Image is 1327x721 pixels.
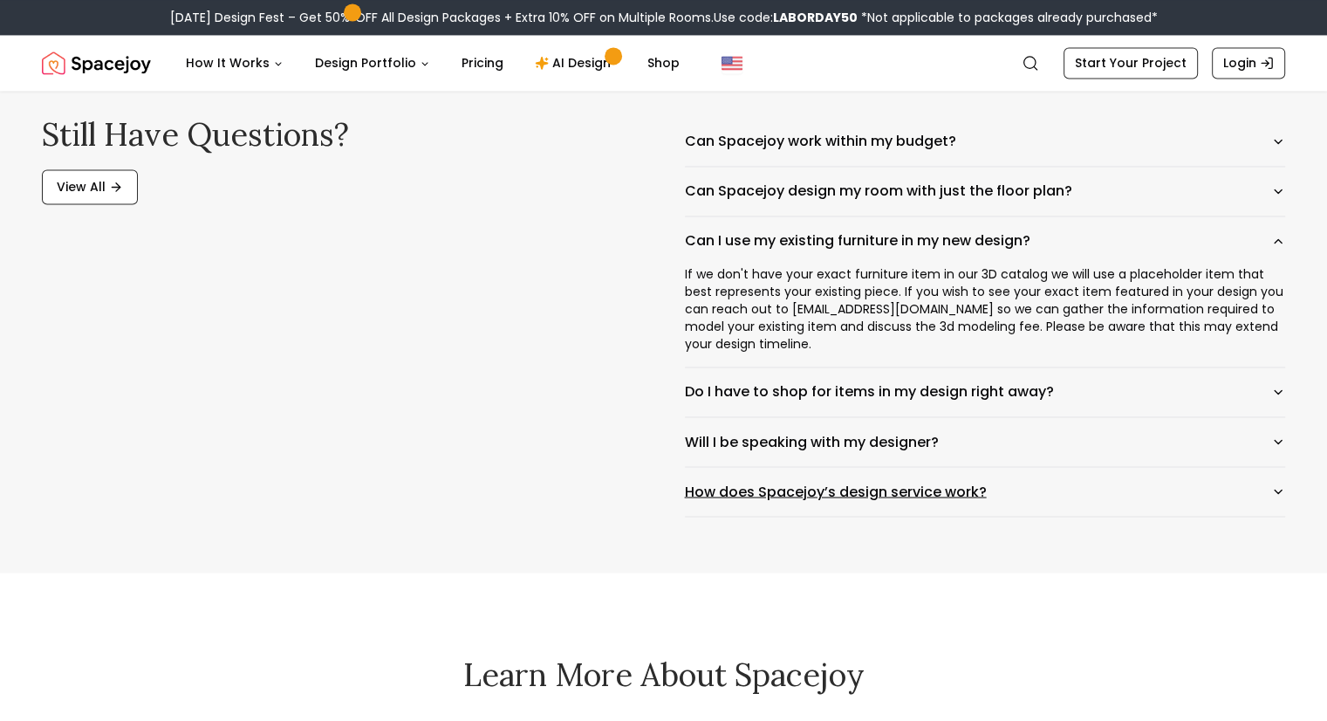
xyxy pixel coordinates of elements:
div: Can I use my existing furniture in my new design? [685,265,1286,367]
a: Login [1212,47,1285,79]
h2: Learn More About Spacejoy [203,656,1125,691]
button: How does Spacejoy’s design service work? [685,467,1286,516]
button: Do I have to shop for items in my design right away? [685,367,1286,416]
span: *Not applicable to packages already purchased* [858,9,1158,26]
div: [DATE] Design Fest – Get 50% OFF All Design Packages + Extra 10% OFF on Multiple Rooms. [170,9,1158,26]
img: Spacejoy Logo [42,45,151,80]
a: Spacejoy [42,45,151,80]
div: If we don't have your exact furniture item in our 3D catalog we will use a placeholder item that ... [685,265,1286,367]
a: Start Your Project [1064,47,1198,79]
b: LABORDAY50 [773,9,858,26]
span: Use code: [714,9,858,26]
a: Pricing [448,45,517,80]
h2: Still have questions? [42,117,643,152]
button: Design Portfolio [301,45,444,80]
button: Can Spacejoy work within my budget? [685,117,1286,166]
button: Will I be speaking with my designer? [685,417,1286,466]
button: Can Spacejoy design my room with just the floor plan? [685,167,1286,216]
a: AI Design [521,45,630,80]
a: View All [42,169,138,204]
button: Can I use my existing furniture in my new design? [685,216,1286,265]
nav: Main [172,45,694,80]
nav: Global [42,35,1285,91]
a: Shop [633,45,694,80]
button: How It Works [172,45,298,80]
img: United States [722,52,742,73]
